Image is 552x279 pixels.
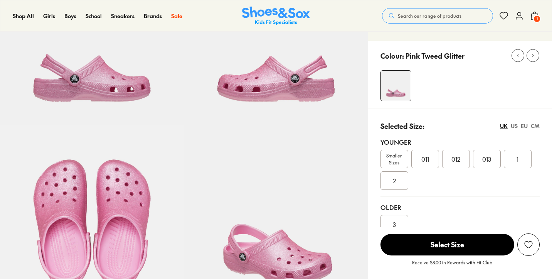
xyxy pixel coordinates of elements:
a: Sale [171,12,182,20]
span: 1 [517,154,518,164]
div: Older [380,203,540,212]
p: Selected Size: [380,121,424,131]
div: CM [531,122,540,130]
button: 1 [530,7,539,24]
span: 013 [482,154,491,164]
span: Select Size [380,234,514,255]
span: Search our range of products [398,12,461,19]
button: Add to Wishlist [517,233,540,256]
div: EU [521,122,528,130]
a: School [86,12,102,20]
a: Boys [64,12,76,20]
a: Shop All [13,12,34,20]
a: Sneakers [111,12,135,20]
span: 2 [393,176,396,185]
p: Pink Tweed Glitter [406,51,464,61]
button: Select Size [380,233,514,256]
div: Younger [380,137,540,147]
p: Receive $8.00 in Rewards with Fit Club [412,259,492,273]
span: Smaller Sizes [381,152,408,166]
span: 3 [393,220,396,229]
span: 1 [533,15,541,23]
a: Girls [43,12,55,20]
a: Brands [144,12,162,20]
div: US [511,122,518,130]
span: 012 [451,154,460,164]
a: Shoes & Sox [242,7,310,25]
button: Search our range of products [382,8,493,24]
div: UK [500,122,508,130]
p: Colour: [380,51,404,61]
img: 4-502854_1 [381,71,411,101]
span: 011 [421,154,429,164]
img: SNS_Logo_Responsive.svg [242,7,310,25]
